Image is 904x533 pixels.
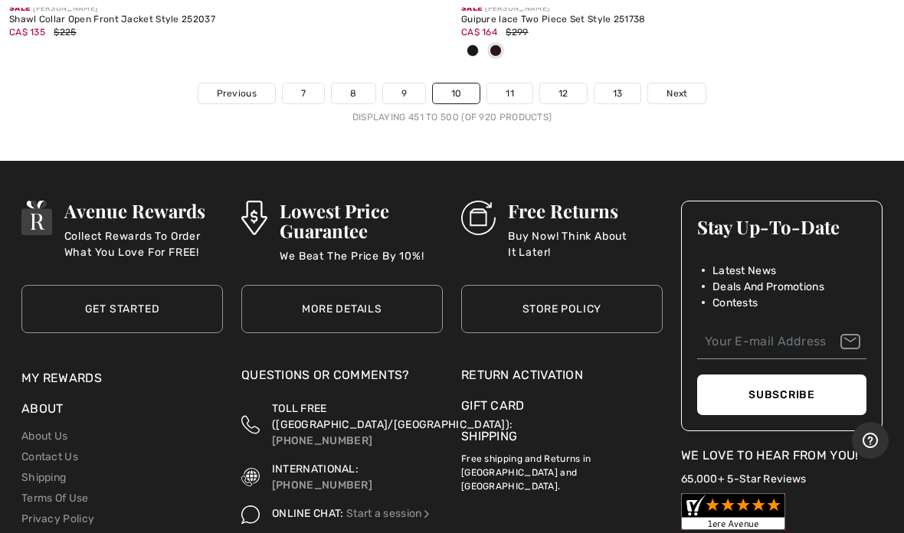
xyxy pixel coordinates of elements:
img: Toll Free (Canada/US) [241,401,260,449]
span: Sale [9,4,30,13]
img: Avenue Rewards [21,201,52,235]
a: Contact Us [21,450,78,463]
div: [PERSON_NAME] [9,3,443,15]
a: Return Activation [461,366,663,384]
img: International [241,461,260,493]
span: ONLINE CHAT: [272,507,344,520]
a: Privacy Policy [21,512,94,525]
a: 65,000+ 5-Star Reviews [681,473,807,486]
span: Deals And Promotions [712,279,824,295]
div: We Love To Hear From You! [681,446,883,465]
a: 12 [540,83,587,103]
div: [PERSON_NAME] [461,3,895,15]
a: 7 [283,83,324,103]
span: CA$ 135 [9,27,45,38]
h3: Free Returns [508,201,663,221]
a: Start a session [346,507,433,520]
a: [PHONE_NUMBER] [272,434,372,447]
span: Contests [712,295,758,311]
a: Gift Card [461,397,663,415]
a: Shipping [21,471,66,484]
p: We Beat The Price By 10%! [280,248,443,279]
div: Midnight Blue [484,39,507,64]
iframe: Opens a widget where you can find more information [852,422,889,460]
h3: Avenue Rewards [64,201,223,221]
span: Next [667,87,687,100]
span: CA$ 164 [461,27,497,38]
h3: Stay Up-To-Date [697,217,866,237]
span: Latest News [712,263,776,279]
p: Free shipping and Returns in [GEOGRAPHIC_DATA] and [GEOGRAPHIC_DATA]. [461,446,663,493]
a: 10 [433,83,480,103]
img: Lowest Price Guarantee [241,201,267,235]
a: 9 [383,83,425,103]
a: Terms Of Use [21,492,89,505]
a: Store Policy [461,285,663,333]
a: Previous [198,83,275,103]
a: About Us [21,430,67,443]
button: Subscribe [697,374,866,415]
span: TOLL FREE ([GEOGRAPHIC_DATA]/[GEOGRAPHIC_DATA]): [272,402,513,431]
a: 8 [332,83,375,103]
span: $299 [506,27,528,38]
a: My Rewards [21,371,102,385]
a: 11 [487,83,532,103]
a: [PHONE_NUMBER] [272,479,372,492]
p: Collect Rewards To Order What You Love For FREE! [64,228,223,259]
a: More Details [241,285,443,333]
p: Buy Now! Think About It Later! [508,228,663,259]
img: Online Chat [421,508,432,519]
h3: Lowest Price Guarantee [280,201,443,240]
img: Online Chat [241,505,260,524]
div: About [21,400,223,426]
img: Customer Reviews [681,493,785,530]
div: Guipure lace Two Piece Set Style 251738 [461,15,895,25]
div: Black [461,39,484,64]
div: Questions or Comments? [241,366,443,392]
span: Previous [217,87,257,100]
a: Shipping [461,429,517,443]
div: Shawl Collar Open Front Jacket Style 252037 [9,15,443,25]
span: $225 [54,27,76,38]
a: Next [648,83,706,103]
span: INTERNATIONAL: [272,463,359,476]
span: Sale [461,4,482,13]
img: Free Returns [461,201,496,235]
a: Get Started [21,285,223,333]
a: 13 [594,83,641,103]
input: Your E-mail Address [697,325,866,359]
